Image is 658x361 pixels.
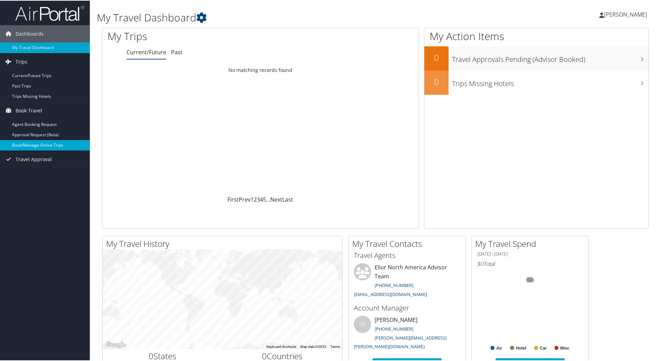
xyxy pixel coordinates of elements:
[227,195,239,203] a: First
[16,150,52,167] span: Travel Approval
[300,344,326,348] span: Map data ©2025
[104,340,127,349] img: Google
[239,195,251,203] a: Prev
[604,10,647,18] span: [PERSON_NAME]
[477,259,483,267] span: $0
[16,25,44,42] span: Dashboards
[149,350,153,361] span: 0
[107,28,282,43] h1: My Trips
[263,195,266,203] a: 5
[354,303,460,312] h3: Account Manager
[424,51,449,63] h2: 0
[354,315,371,332] div: VB
[97,10,468,24] h1: My Travel Dashboard
[257,195,260,203] a: 3
[540,345,547,350] text: Car
[424,70,648,94] a: 0Trips Missing Hotels
[254,195,257,203] a: 2
[375,281,413,288] a: [PHONE_NUMBER]
[15,4,84,21] img: airportal-logo.png
[560,345,570,350] text: Misc
[262,350,267,361] span: 0
[477,259,583,267] h6: Total
[266,344,296,349] button: Keyboard shortcuts
[477,250,583,257] h6: [DATE] - [DATE]
[266,195,270,203] span: …
[452,75,648,88] h3: Trips Missing Hotels
[599,3,654,24] a: [PERSON_NAME]
[496,345,502,350] text: Air
[527,277,533,281] tspan: 0%
[16,53,27,70] span: Trips
[106,237,342,249] h2: My Travel History
[350,262,464,299] li: Elior North America Advisor Team
[424,75,449,87] h2: 0
[330,344,340,348] a: Terms (opens in new tab)
[282,195,293,203] a: Last
[352,237,466,249] h2: My Travel Contacts
[516,345,526,350] text: Hotel
[375,325,413,331] a: [PHONE_NUMBER]
[270,195,282,203] a: Next
[102,63,419,76] td: No matching records found
[16,101,42,119] span: Book Travel
[171,48,182,55] a: Past
[354,250,460,260] h3: Travel Agents
[350,315,464,352] li: [PERSON_NAME]
[260,195,263,203] a: 4
[354,290,427,297] a: [EMAIL_ADDRESS][DOMAIN_NAME]
[126,48,166,55] a: Current/Future
[104,340,127,349] a: Open this area in Google Maps (opens a new window)
[424,46,648,70] a: 0Travel Approvals Pending (Advisor Booked)
[424,28,648,43] h1: My Action Items
[475,237,589,249] h2: My Travel Spend
[452,50,648,64] h3: Travel Approvals Pending (Advisor Booked)
[354,334,446,349] a: [PERSON_NAME][EMAIL_ADDRESS][PERSON_NAME][DOMAIN_NAME]
[251,195,254,203] a: 1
